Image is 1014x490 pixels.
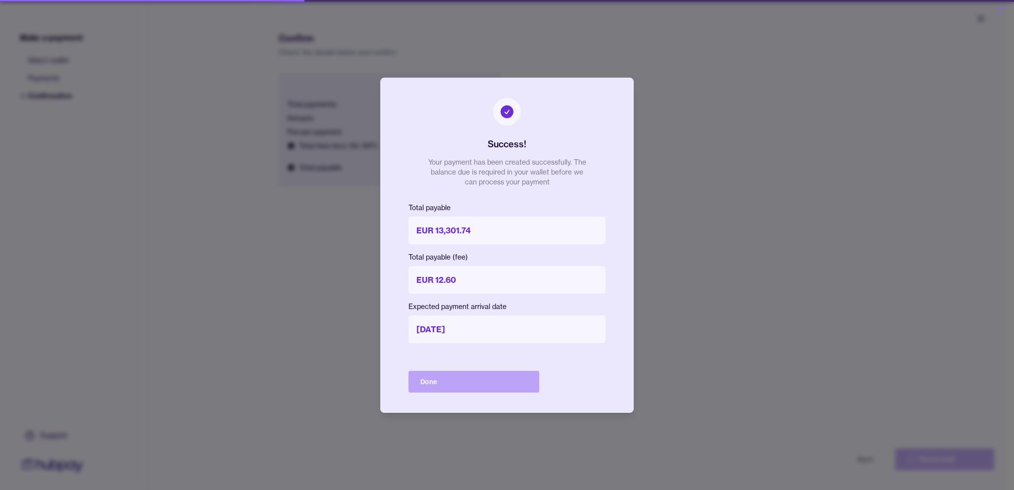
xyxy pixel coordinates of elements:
[408,302,606,312] p: Expected payment arrival date
[408,252,606,262] p: Total payable (fee)
[408,203,606,213] p: Total payable
[408,315,606,343] p: [DATE]
[408,266,606,294] p: EUR 12.60
[488,137,526,151] h2: Success!
[428,157,586,187] p: Your payment has been created successfully. The balance due is required in your wallet before we ...
[408,217,606,244] p: EUR 13,301.74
